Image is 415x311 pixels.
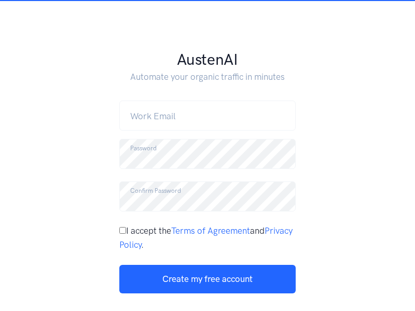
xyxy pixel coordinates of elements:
[171,225,250,236] a: Terms of Agreement
[119,101,296,131] input: name@address.com
[119,70,296,84] p: Automate your organic traffic in minutes
[119,224,296,252] div: I accept the and .
[119,50,296,70] h1: AustenAI
[119,265,296,293] button: Create my free account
